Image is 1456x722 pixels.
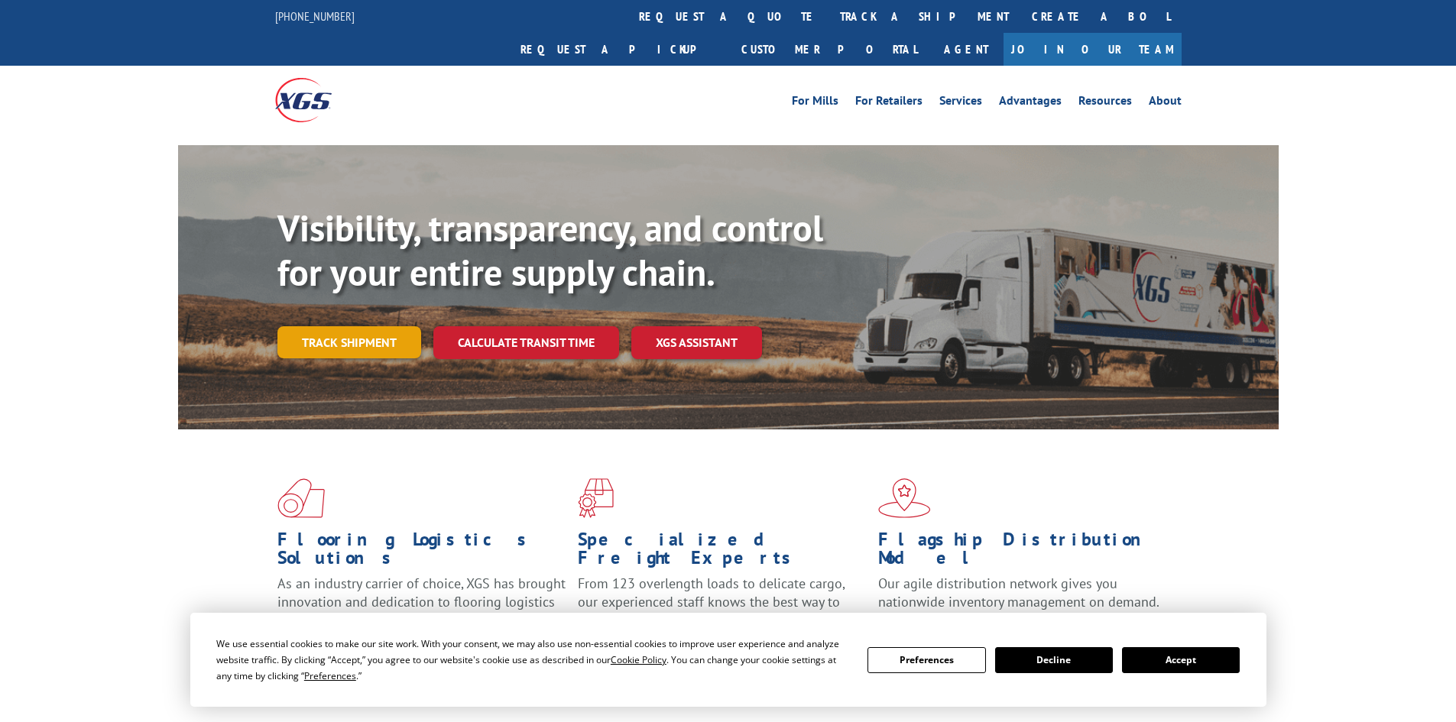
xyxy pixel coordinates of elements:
a: Track shipment [277,326,421,358]
div: We use essential cookies to make our site work. With your consent, we may also use non-essential ... [216,636,849,684]
a: About [1149,95,1182,112]
button: Decline [995,647,1113,673]
img: xgs-icon-focused-on-flooring-red [578,478,614,518]
h1: Flooring Logistics Solutions [277,530,566,575]
a: Services [939,95,982,112]
button: Preferences [867,647,985,673]
h1: Flagship Distribution Model [878,530,1167,575]
span: As an industry carrier of choice, XGS has brought innovation and dedication to flooring logistics... [277,575,566,629]
a: XGS ASSISTANT [631,326,762,359]
a: For Retailers [855,95,923,112]
a: Advantages [999,95,1062,112]
a: Calculate transit time [433,326,619,359]
img: xgs-icon-flagship-distribution-model-red [878,478,931,518]
a: Resources [1078,95,1132,112]
span: Preferences [304,669,356,682]
p: From 123 overlength loads to delicate cargo, our experienced staff knows the best way to move you... [578,575,867,643]
b: Visibility, transparency, and control for your entire supply chain. [277,204,823,296]
img: xgs-icon-total-supply-chain-intelligence-red [277,478,325,518]
a: For Mills [792,95,838,112]
h1: Specialized Freight Experts [578,530,867,575]
a: Join Our Team [1004,33,1182,66]
button: Accept [1122,647,1240,673]
a: Request a pickup [509,33,730,66]
a: [PHONE_NUMBER] [275,8,355,24]
a: Customer Portal [730,33,929,66]
div: Cookie Consent Prompt [190,613,1266,707]
a: Agent [929,33,1004,66]
span: Cookie Policy [611,653,666,666]
span: Our agile distribution network gives you nationwide inventory management on demand. [878,575,1159,610]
